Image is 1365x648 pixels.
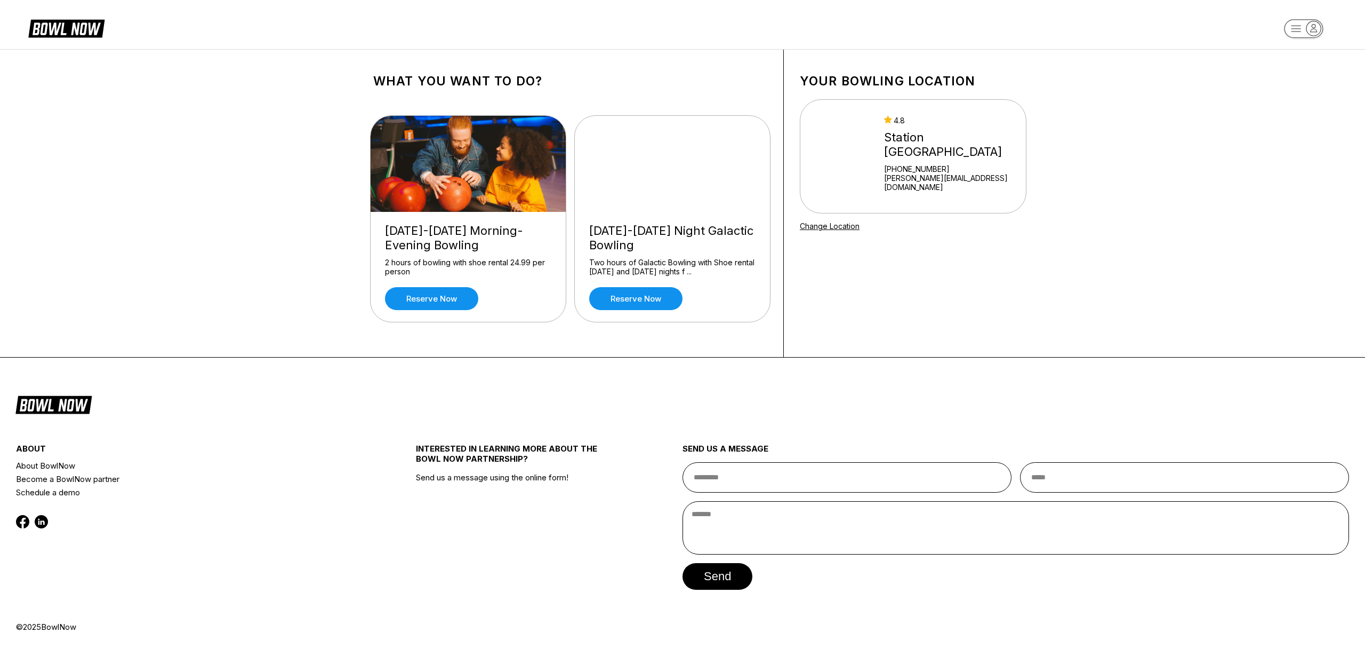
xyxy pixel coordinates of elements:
div: 2 hours of bowling with shoe rental 24.99 per person [385,258,551,276]
img: Friday-Sunday Morning-Evening Bowling [371,116,567,212]
div: Send us a message using the online form! [416,420,616,622]
div: Station [GEOGRAPHIC_DATA] [884,130,1022,159]
h1: What you want to do? [373,74,767,89]
div: © 2025 BowlNow [16,622,1349,632]
a: About BowlNow [16,459,349,472]
a: [PERSON_NAME][EMAIL_ADDRESS][DOMAIN_NAME] [884,173,1022,192]
a: Reserve now [385,287,478,310]
div: [DATE]-[DATE] Morning-Evening Bowling [385,224,551,252]
a: Schedule a demo [16,486,349,499]
div: INTERESTED IN LEARNING MORE ABOUT THE BOWL NOW PARTNERSHIP? [416,444,616,472]
div: 4.8 [884,116,1022,125]
div: Two hours of Galactic Bowling with Shoe rental [DATE] and [DATE] nights f ... [589,258,756,276]
div: send us a message [682,444,1349,462]
button: send [682,563,752,590]
img: Friday-Saturday Night Galactic Bowling [575,116,771,212]
div: [PHONE_NUMBER] [884,164,1022,173]
h1: Your bowling location [800,74,1026,89]
a: Reserve now [589,287,682,310]
div: about [16,444,349,459]
a: Become a BowlNow partner [16,472,349,486]
a: Change Location [800,222,860,231]
img: Station 300 Bluffton [814,116,874,196]
div: [DATE]-[DATE] Night Galactic Bowling [589,224,756,252]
